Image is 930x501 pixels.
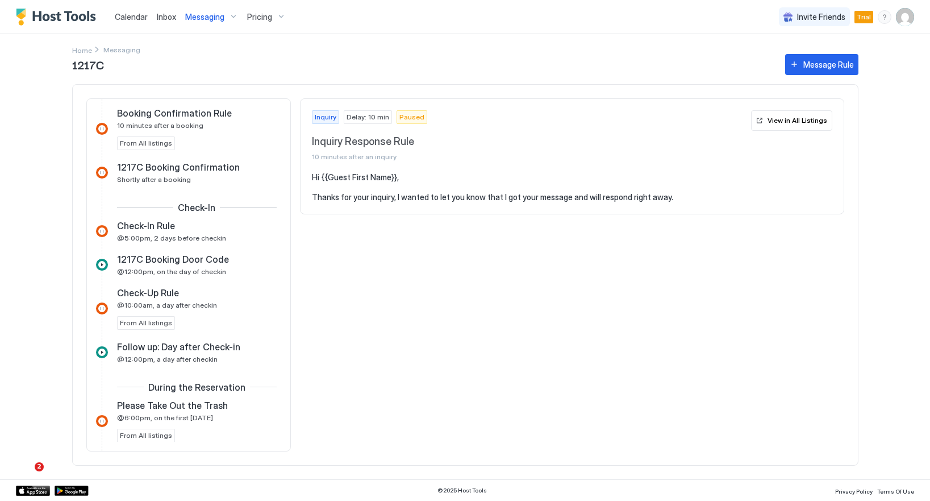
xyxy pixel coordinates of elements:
span: Trial [857,12,871,22]
span: Inbox [157,12,176,22]
div: Message Rule [803,59,854,71]
pre: Hi {{Guest First Name}}, Thanks for your inquiry, I wanted to let you know that I got your messag... [312,172,832,202]
span: Paused [399,112,424,122]
span: Pricing [247,12,272,22]
iframe: Intercom live chat [11,462,39,490]
span: Please Take Out the Trash [117,400,228,411]
span: Privacy Policy [835,488,873,495]
span: Check-Up Rule [117,287,179,299]
button: View in All Listings [751,110,832,131]
span: 10 minutes after an inquiry [312,152,746,161]
span: Invite Friends [797,12,845,22]
span: During the Reservation [148,382,245,393]
a: Inbox [157,11,176,23]
span: Shortly after a booking [117,175,191,184]
span: Terms Of Use [877,488,914,495]
span: Check-In Rule [117,220,175,231]
span: 1217C [72,56,774,73]
span: From All listings [120,318,172,328]
span: Calendar [115,12,148,22]
span: 1217C Booking Confirmation [117,162,240,173]
span: Check-In [178,202,215,213]
div: View in All Listings [768,115,827,126]
a: Home [72,44,92,56]
span: 2 [35,462,44,471]
span: @6:00pm, on the first [DATE] [117,413,213,422]
span: Messaging [185,12,224,22]
div: User profile [896,8,914,26]
a: Privacy Policy [835,485,873,496]
a: Host Tools Logo [16,9,101,26]
span: Breadcrumb [103,45,140,54]
span: 10 minutes after a booking [117,121,203,130]
div: menu [878,10,891,24]
span: 1217C Booking Door Code [117,254,229,265]
span: @12:00pm, on the day of checkin [117,267,226,276]
span: Follow up: Day after Check-in [117,341,240,353]
a: Terms Of Use [877,485,914,496]
span: Booking Confirmation Rule [117,107,232,119]
span: @10:00am, a day after checkin [117,301,217,309]
span: Inquiry [315,112,336,122]
a: Calendar [115,11,148,23]
span: Inquiry Response Rule [312,135,746,148]
span: @12:00pm, a day after checkin [117,355,218,363]
span: Home [72,46,92,55]
button: Message Rule [785,54,858,75]
span: From All listings [120,138,172,148]
div: Breadcrumb [72,44,92,56]
a: App Store [16,486,50,496]
span: From All listings [120,430,172,441]
a: Google Play Store [55,486,89,496]
span: © 2025 Host Tools [437,487,487,494]
span: @5:00pm, 2 days before checkin [117,234,226,242]
span: Delay: 10 min [347,112,389,122]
